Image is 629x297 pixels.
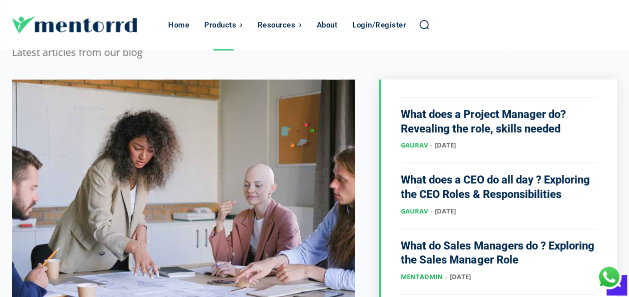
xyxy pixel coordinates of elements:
a: Search [418,19,429,30]
a: What does a Project Manager do? Revealing the role, skills needed [401,108,565,135]
a: Gaurav [401,206,428,215]
time: [DATE] [450,272,471,281]
a: mentadmin [401,272,443,281]
time: [DATE] [435,140,456,149]
p: Latest articles from our blog [12,45,407,59]
a: Gaurav [401,140,428,149]
span: - [430,140,432,149]
div: Chat with Us [596,264,621,289]
a: What does a CEO do all day ? Exploring the CEO Roles & Responsibilities [401,173,589,200]
span: - [445,272,447,281]
span: - [430,206,432,215]
a: What do Sales Managers do ? Exploring the Sales Manager Role [401,239,594,266]
time: [DATE] [435,206,456,215]
a: Logo [12,16,163,33]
